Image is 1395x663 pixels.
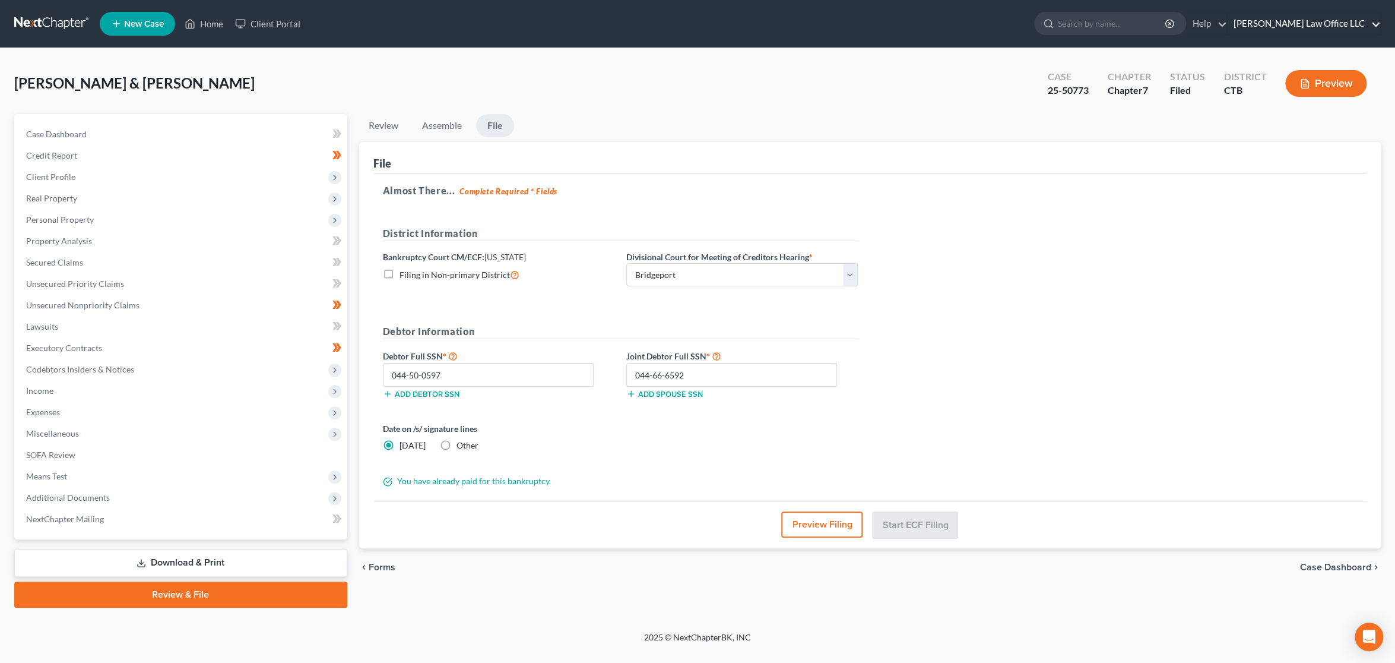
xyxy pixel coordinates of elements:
input: XXX-XX-XXXX [383,363,594,387]
i: chevron_right [1371,563,1381,572]
span: NextChapter Mailing [26,514,104,524]
a: [PERSON_NAME] Law Office LLC [1228,13,1380,34]
span: Personal Property [26,214,94,225]
span: Real Property [26,193,77,203]
a: Assemble [413,114,471,137]
div: File [373,156,391,171]
span: Miscellaneous [26,428,79,438]
a: Case Dashboard [17,124,347,145]
a: Download & Print [14,549,347,577]
div: You have already paid for this bankruptcy. [377,475,864,487]
span: Income [26,386,53,396]
a: Property Analysis [17,231,347,252]
span: Client Profile [26,172,75,182]
button: Preview [1285,70,1367,97]
span: Forms [369,563,395,572]
span: Unsecured Nonpriority Claims [26,300,139,310]
a: NextChapter Mailing [17,509,347,530]
button: Add debtor SSN [383,389,459,399]
div: Case [1047,70,1088,84]
a: File [476,114,514,137]
div: 2025 © NextChapterBK, INC [359,632,1036,653]
span: Secured Claims [26,257,83,267]
label: Joint Debtor Full SSN [620,349,864,363]
span: Expenses [26,407,60,417]
h5: Almost There... [383,184,1358,198]
span: [PERSON_NAME] & [PERSON_NAME] [14,74,255,91]
span: Property Analysis [26,236,92,246]
span: Additional Documents [26,492,110,503]
span: Codebtors Insiders & Notices [26,364,134,374]
span: New Case [124,20,164,29]
a: Help [1187,13,1226,34]
div: District [1223,70,1266,84]
a: Case Dashboard chevron_right [1300,563,1381,572]
a: Executory Contracts [17,337,347,359]
div: Status [1169,70,1204,84]
button: Start ECF Filing [872,512,958,539]
span: Case Dashboard [1300,563,1371,572]
span: Means Test [26,471,67,481]
span: 7 [1142,84,1147,96]
div: Chapter [1107,70,1150,84]
a: Credit Report [17,145,347,166]
span: Filing in Non-primary District [400,270,510,280]
strong: Complete Required * Fields [459,187,557,196]
div: Open Intercom Messenger [1355,623,1383,651]
span: Unsecured Priority Claims [26,279,124,289]
label: Debtor Full SSN [377,349,620,363]
a: Unsecured Nonpriority Claims [17,295,347,316]
span: Executory Contracts [26,343,102,353]
input: XXX-XX-XXXX [626,363,838,387]
label: Bankruptcy Court CM/ECF: [383,251,526,263]
span: Other [456,440,478,450]
span: [DATE] [400,440,426,450]
h5: Debtor Information [383,324,858,339]
a: Home [179,13,229,34]
label: Date on /s/ signature lines [383,422,614,435]
label: Divisional Court for Meeting of Creditors Hearing [626,251,813,263]
a: Lawsuits [17,316,347,337]
span: Case Dashboard [26,129,87,139]
a: Unsecured Priority Claims [17,273,347,295]
input: Search by name... [1058,12,1166,34]
button: Add spouse SSN [626,389,703,399]
div: Filed [1169,84,1204,97]
a: SOFA Review [17,444,347,466]
span: SOFA Review [26,450,75,460]
button: Preview Filing [781,512,863,538]
span: Lawsuits [26,321,58,331]
h5: District Information [383,226,858,241]
a: Secured Claims [17,252,347,273]
a: Client Portal [229,13,306,34]
a: Review & File [14,582,347,608]
span: [US_STATE] [484,252,526,262]
i: chevron_left [359,563,369,572]
div: 25-50773 [1047,84,1088,97]
div: Chapter [1107,84,1150,97]
span: Credit Report [26,150,77,160]
div: CTB [1223,84,1266,97]
button: chevron_left Forms [359,563,411,572]
a: Review [359,114,408,137]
